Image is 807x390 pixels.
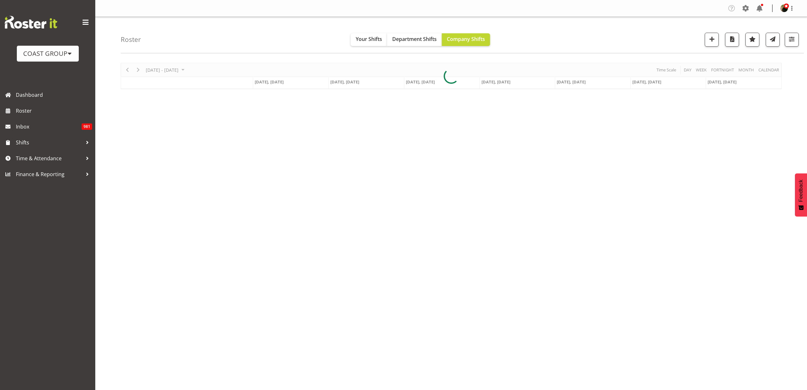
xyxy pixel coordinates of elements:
span: Finance & Reporting [16,169,83,179]
span: Roster [16,106,92,116]
span: Feedback [798,180,804,202]
button: Highlight an important date within the roster. [745,33,759,47]
span: Company Shifts [447,36,485,43]
button: Feedback - Show survey [795,173,807,216]
button: Download a PDF of the roster according to the set date range. [725,33,739,47]
img: micah-hetrick73ebaf9e9aacd948a3fc464753b70555.png [780,4,788,12]
div: COAST GROUP [23,49,72,58]
button: Add a new shift [705,33,719,47]
button: Send a list of all shifts for the selected filtered period to all rostered employees. [766,33,780,47]
span: 981 [82,123,92,130]
span: Dashboard [16,90,92,100]
button: Your Shifts [351,33,387,46]
button: Company Shifts [442,33,490,46]
span: Your Shifts [356,36,382,43]
h4: Roster [121,36,141,43]
span: Time & Attendance [16,154,83,163]
button: Department Shifts [387,33,442,46]
img: Rosterit website logo [5,16,57,29]
span: Inbox [16,122,82,131]
span: Department Shifts [392,36,437,43]
button: Filter Shifts [785,33,799,47]
span: Shifts [16,138,83,147]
